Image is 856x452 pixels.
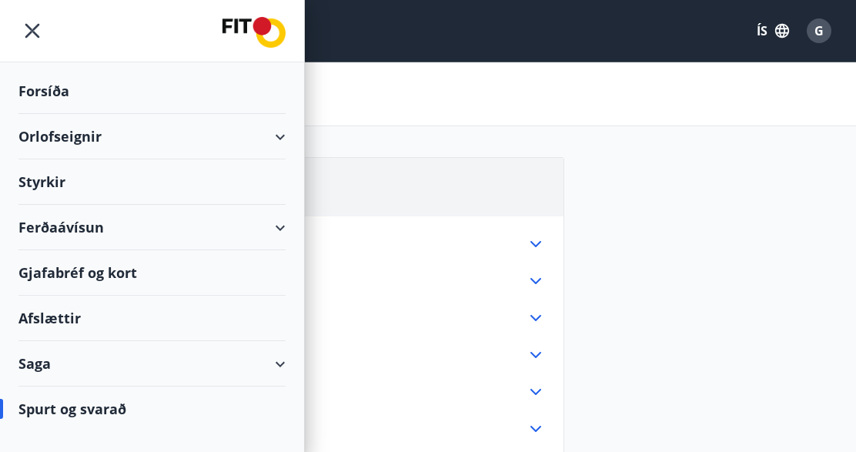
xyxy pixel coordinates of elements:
[18,69,286,114] div: Forsíða
[18,341,286,387] div: Saga
[222,17,286,48] img: union_logo
[18,296,286,341] div: Afslættir
[18,250,286,296] div: Gjafabréf og kort
[18,205,286,250] div: Ferðaávísun
[748,17,797,45] button: ÍS
[18,114,286,159] div: Orlofseignir
[18,387,286,431] div: Spurt og svarað
[18,17,46,45] button: menu
[18,159,286,205] div: Styrkir
[801,12,838,49] button: G
[814,22,824,39] span: G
